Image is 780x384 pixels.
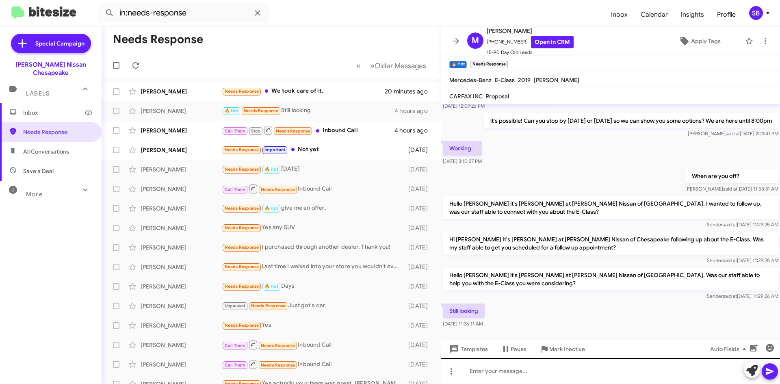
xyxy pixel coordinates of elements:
div: [DATE] [404,302,434,310]
div: [DATE] [404,282,434,291]
span: Needs Response [225,89,259,94]
span: Mark Inactive [549,342,585,356]
small: 🔥 Hot [449,61,467,68]
button: Auto Fields [704,342,756,356]
span: [PERSON_NAME] [487,26,574,36]
div: [DATE] [222,165,404,174]
span: Save a Deal [23,167,54,175]
span: Sender [DATE] 11:29:25 AM [707,221,778,228]
a: Insights [674,3,711,26]
span: E-Class [495,76,515,84]
span: Unpaused [225,303,246,308]
span: Needs Response [225,284,259,289]
div: Inbound Call [222,359,404,369]
div: Last time I walked into your store you wouldn't even give me a price for a car 😂😂😂 I'm good [222,262,404,271]
span: Stop [251,128,261,134]
span: [DATE] 3:10:27 PM [443,158,482,164]
a: Special Campaign [11,34,91,53]
span: Special Campaign [35,39,84,48]
div: Yes any SUV [222,223,404,232]
span: M [472,34,479,47]
button: Mark Inactive [533,342,591,356]
div: 20 minutes ago [386,87,434,95]
div: [PERSON_NAME] [141,282,222,291]
button: SB [742,6,771,20]
div: [DATE] [404,224,434,232]
span: 🔥 Hot [225,108,238,113]
span: Sender [DATE] 11:29:28 AM [707,257,778,263]
span: Needs Response [261,343,295,348]
span: Needs Response [261,187,295,192]
div: Still looking [222,106,394,115]
span: Needs Response [276,128,310,134]
div: 4 hours ago [394,107,434,115]
span: Pause [511,342,526,356]
span: [PERSON_NAME] [DATE] 11:58:31 AM [685,186,778,192]
span: CARFAX INC [449,93,483,100]
button: Templates [441,342,494,356]
button: Apply Tags [658,34,741,48]
nav: Page navigation example [352,57,431,74]
span: (2) [85,108,92,117]
span: [PERSON_NAME] [DATE] 2:23:41 PM [688,130,778,137]
span: Older Messages [375,61,426,70]
span: Auto Fields [710,342,749,356]
span: 15-90 Day Old Leads [487,48,574,56]
span: Call Them [225,343,246,348]
p: Hi [PERSON_NAME] It's [PERSON_NAME] at [PERSON_NAME] Nissan of Chesapeake following up about the ... [443,232,778,255]
div: [PERSON_NAME] [141,224,222,232]
div: [DATE] [404,204,434,213]
div: Not yet [222,145,404,154]
div: Yes [222,321,404,330]
span: « [356,61,361,71]
span: said at [723,257,737,263]
span: Call Them [225,187,246,192]
div: [DATE] [404,360,434,369]
span: [DATE] 12:07:26 PM [443,103,485,109]
span: Templates [448,342,488,356]
div: [PERSON_NAME] [141,165,222,174]
div: [PERSON_NAME] [141,107,222,115]
span: Needs Response [225,206,259,211]
div: Just got a car [222,301,404,310]
span: 2019 [518,76,531,84]
div: give me an offer. [222,204,404,213]
a: Open in CRM [531,36,574,48]
div: [PERSON_NAME] [141,185,222,193]
span: Needs Response [225,245,259,250]
span: Needs Response [244,108,278,113]
span: Proposal [486,93,509,100]
div: [PERSON_NAME] [141,360,222,369]
div: [PERSON_NAME] [141,321,222,330]
span: Call Them [225,128,246,134]
span: 🔥 Hot [264,284,278,289]
div: [PERSON_NAME] [141,243,222,252]
span: Needs Response [225,167,259,172]
a: Inbox [604,3,634,26]
div: [DATE] [404,263,434,271]
div: Days [222,282,404,291]
span: 🔥 Hot [264,167,278,172]
div: [PERSON_NAME] [141,204,222,213]
span: Call Them [225,362,246,368]
span: Mercedes-Benz [449,76,492,84]
span: said at [723,221,737,228]
p: Still looking [443,304,485,318]
span: Needs Response [261,362,295,368]
p: Hello [PERSON_NAME] it's [PERSON_NAME] at [PERSON_NAME] Nissan of [GEOGRAPHIC_DATA]. Was our staf... [443,268,778,291]
span: » [370,61,375,71]
span: [PHONE_NUMBER] [487,36,574,48]
span: [DATE] 11:36:11 AM [443,321,483,327]
div: [PERSON_NAME] [141,87,222,95]
div: [PERSON_NAME] [141,126,222,135]
input: Search [98,3,269,23]
div: [DATE] [404,185,434,193]
button: Pause [494,342,533,356]
div: [PERSON_NAME] [141,146,222,154]
p: When are you off? [685,169,778,183]
small: Needs Response [470,61,507,68]
div: [DATE] [404,146,434,154]
span: Needs Response [225,147,259,152]
div: [DATE] [404,165,434,174]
